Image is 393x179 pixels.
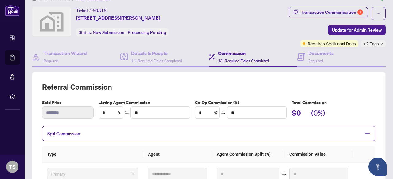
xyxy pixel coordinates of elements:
span: 1/1 Required Fields Completed [218,58,269,63]
label: Sold Price [42,99,94,106]
div: Split Commission [42,126,375,141]
span: New Submission - Processing Pending [93,30,166,35]
button: Open asap [368,158,387,176]
label: Co-Op Commission (%) [195,99,287,106]
span: TS [9,162,16,171]
h4: Details & People [131,50,182,57]
button: Transaction Communication1 [289,7,368,17]
h2: (0%) [311,108,325,120]
span: Requires Additional Docs [308,40,356,47]
img: logo [5,5,20,16]
h4: Transaction Wizard [44,50,87,57]
h5: Total Commission [292,99,375,106]
span: 1/1 Required Fields Completed [131,58,182,63]
span: 50815 [93,8,107,13]
span: Required [44,58,58,63]
button: Update for Admin Review [328,25,386,35]
span: Required [308,58,323,63]
span: Update for Admin Review [332,25,382,35]
label: Listing Agent Commission [99,99,190,106]
span: swap [282,172,286,176]
th: Commission Value [284,146,353,163]
span: +2 Tags [363,40,379,47]
div: Status: [76,28,169,36]
span: Primary [51,169,134,178]
div: Ticket #: [76,7,107,14]
span: [STREET_ADDRESS][PERSON_NAME] [76,14,160,21]
h2: Referral Commission [42,82,375,92]
div: 1 [357,9,363,15]
span: swap [221,110,225,115]
th: Agent [143,146,212,163]
h2: $0 [292,108,301,120]
span: minus [365,131,370,136]
h4: Commission [218,50,269,57]
th: Agent Commission Split (%) [212,146,284,163]
span: down [380,42,383,45]
img: svg%3e [32,7,71,36]
span: swap [125,110,129,115]
span: Split Commission [47,131,80,136]
th: Type [42,146,143,163]
h4: Documents [308,50,334,57]
div: Transaction Communication [301,7,363,17]
span: ellipsis [376,11,381,16]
